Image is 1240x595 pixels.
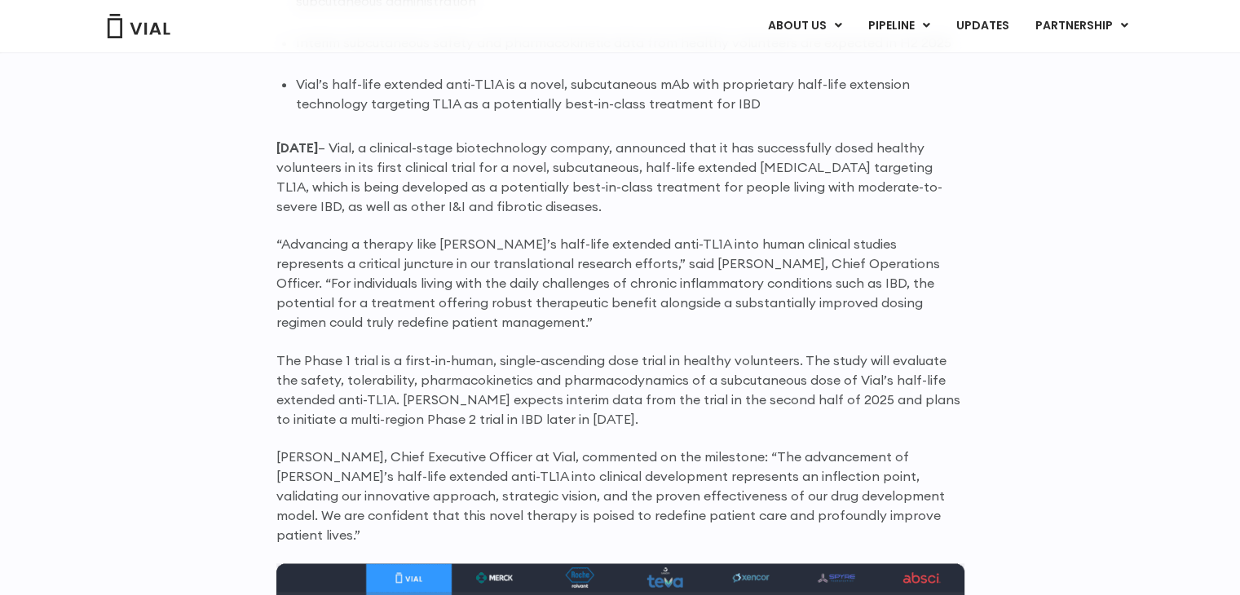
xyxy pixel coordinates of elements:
p: [PERSON_NAME], Chief Executive Officer at Vial, commented on the milestone: “The advancement of [... [276,447,964,544]
p: – Vial, a clinical-stage biotechnology company, announced that it has successfully dosed healthy ... [276,138,964,216]
strong: [DATE] [276,139,318,156]
p: The Phase 1 trial is a first-in-human, single-ascending dose trial in healthy volunteers. The stu... [276,350,964,429]
a: PARTNERSHIPMenu Toggle [1022,12,1141,40]
a: UPDATES [942,12,1021,40]
a: ABOUT USMenu Toggle [754,12,854,40]
p: “Advancing a therapy like [PERSON_NAME]’s half-life extended anti-TL1A into human clinical studie... [276,234,964,332]
a: PIPELINEMenu Toggle [854,12,942,40]
li: Vial’s half-life extended anti-TL1A is a novel, subcutaneous mAb with proprietary half-life exten... [296,74,964,113]
img: Vial Logo [106,14,171,38]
